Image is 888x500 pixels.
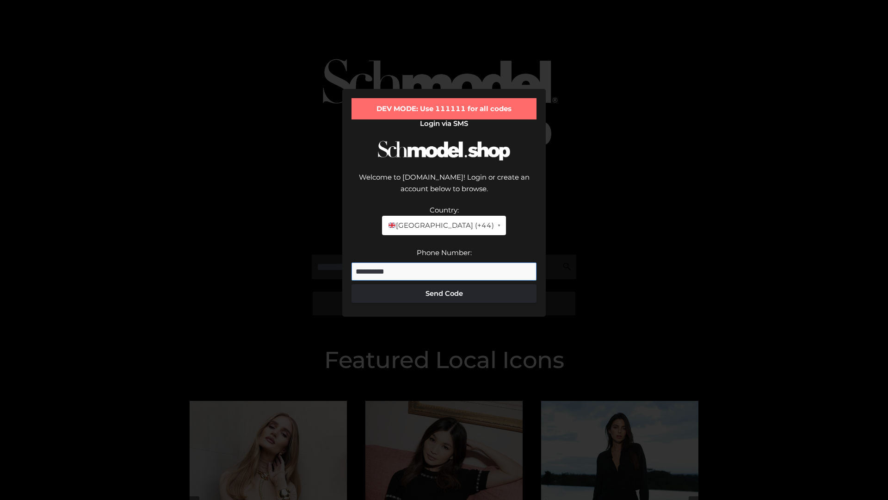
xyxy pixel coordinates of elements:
[388,219,493,231] span: [GEOGRAPHIC_DATA] (+44)
[388,222,395,229] img: 🇬🇧
[430,206,459,214] label: Country:
[417,248,472,257] label: Phone Number:
[351,171,536,204] div: Welcome to [DOMAIN_NAME]! Login or create an account below to browse.
[375,132,513,169] img: Schmodel Logo
[351,98,536,119] div: DEV MODE: Use 111111 for all codes
[351,119,536,128] h2: Login via SMS
[351,284,536,303] button: Send Code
